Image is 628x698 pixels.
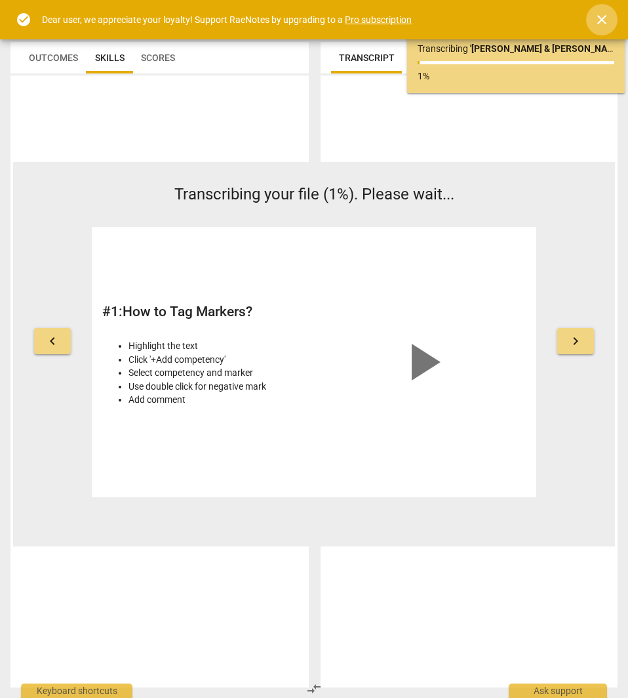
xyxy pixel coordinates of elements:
li: Click '+Add competency' [128,353,310,367]
span: Outcomes [29,52,78,63]
p: Transcribing ... [418,42,614,56]
div: Ask support [509,684,607,698]
li: Highlight the text [128,339,310,353]
span: play_arrow [391,331,454,394]
span: Transcribing your file (1%). Please wait... [174,185,454,203]
span: check_circle [16,12,31,28]
span: close [594,12,610,28]
a: Pro subscription [345,14,412,25]
div: Dear user, we appreciate your loyalty! Support RaeNotes by upgrading to a [42,13,412,27]
span: Scores [141,52,175,63]
h2: # 1 : How to Tag Markers? [102,304,310,320]
span: compare_arrows [306,681,322,697]
li: Use double click for negative mark [128,380,310,394]
div: Keyboard shortcuts [21,684,132,698]
li: Add comment [128,393,310,407]
span: Transcript [339,52,395,63]
span: Skills [95,52,125,63]
p: 1% [418,70,614,83]
span: keyboard_arrow_left [45,333,60,349]
button: Close [586,4,618,35]
li: Select competency and marker [128,366,310,380]
span: keyboard_arrow_right [568,333,583,349]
